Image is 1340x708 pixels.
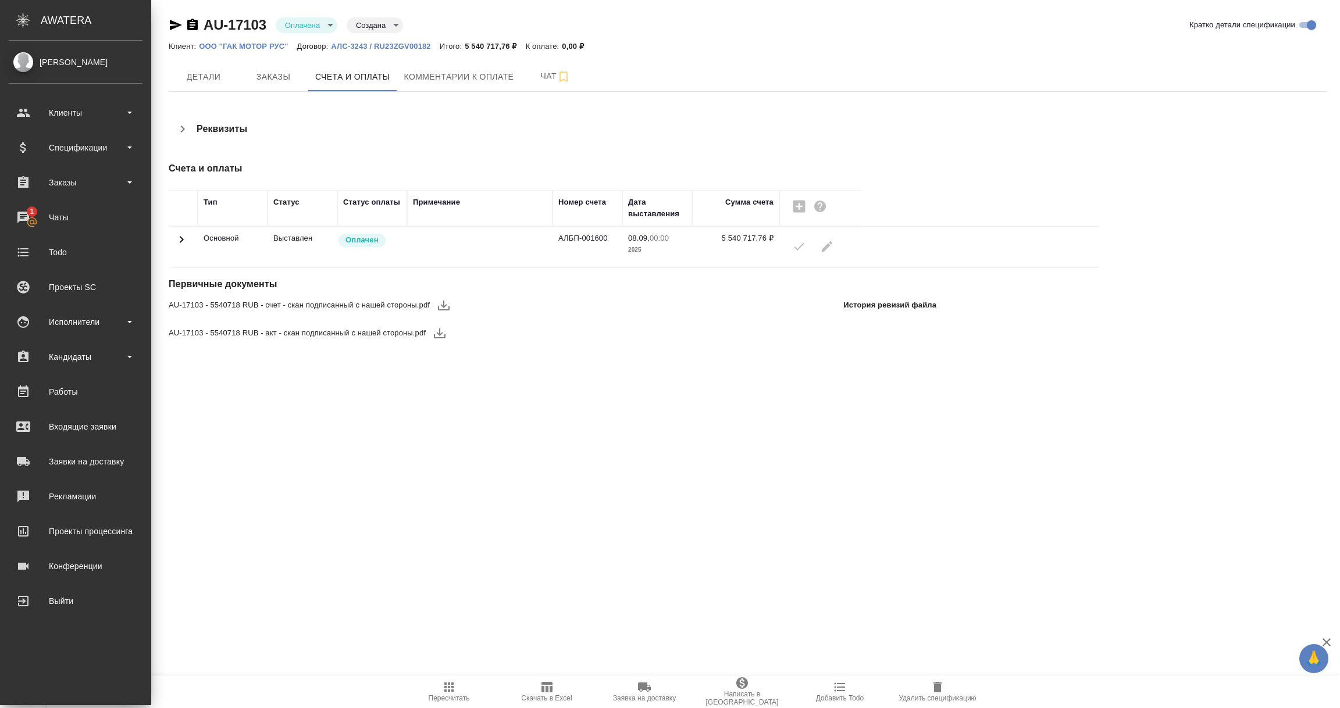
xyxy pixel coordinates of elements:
a: Рекламации [3,482,148,511]
a: Входящие заявки [3,412,148,441]
h4: Счета и оплаты [169,162,941,176]
span: Toggle Row Expanded [174,239,188,248]
svg: Подписаться [557,70,571,84]
p: АЛС-3243 / RU23ZGV00182 [331,42,439,51]
a: Конференции [3,552,148,581]
span: Заявка на доставку [613,694,676,702]
div: Работы [9,383,142,401]
a: 1Чаты [3,203,148,232]
button: 🙏 [1299,644,1328,673]
span: Написать в [GEOGRAPHIC_DATA] [700,690,784,706]
span: Комментарии к оплате [404,70,514,84]
p: 2025 [628,244,686,256]
a: Проекты процессинга [3,517,148,546]
td: Основной [198,227,268,267]
button: Создана [352,20,389,30]
span: Добавить Todo [816,694,864,702]
div: Номер счета [558,196,606,208]
a: Заявки на доставку [3,447,148,476]
a: AU-17103 [204,17,266,33]
div: Дата выставления [628,196,686,220]
span: Скачать в Excel [521,694,572,702]
div: Исполнители [9,313,142,331]
a: Проекты SC [3,273,148,302]
div: Проекты SC [9,278,142,296]
div: Оплачена [276,17,337,33]
a: ООО "ГАК МОТОР РУС" [199,41,297,51]
button: Написать в [GEOGRAPHIC_DATA] [693,675,791,708]
div: Рекламации [9,488,142,505]
p: Все изменения в спецификации заблокированы [273,233,332,244]
div: Спецификации [9,139,142,156]
p: 0,00 ₽ [562,42,593,51]
div: Проекты процессинга [9,523,142,540]
button: Скачать в Excel [498,675,596,708]
div: Заявки на доставку [9,453,142,470]
button: Удалить спецификацию [889,675,986,708]
a: Работы [3,377,148,406]
div: Сумма счета [725,196,774,208]
button: Оплачена [281,20,323,30]
td: 5 540 717,76 ₽ [692,227,779,267]
a: Выйти [3,587,148,616]
button: Пересчитать [400,675,498,708]
p: 08.09, [628,234,650,242]
p: К оплате: [526,42,562,51]
a: АЛС-3243 / RU23ZGV00182 [331,41,439,51]
div: Клиенты [9,104,142,121]
div: Заказы [9,174,142,191]
span: AU-17103 - 5540718 RUB - счет - скан подписанный с нашей стороны.pdf [169,299,430,311]
p: Итого: [440,42,465,51]
span: Чат [528,69,583,84]
span: 1 [23,206,41,217]
div: Оплачена [347,17,403,33]
button: Скопировать ссылку для ЯМессенджера [169,18,183,32]
p: ООО "ГАК МОТОР РУС" [199,42,297,51]
button: Заявка на доставку [596,675,693,708]
div: Чаты [9,209,142,226]
div: Конференции [9,557,142,575]
div: Статус [273,196,300,208]
div: Тип [204,196,218,208]
p: История ревизий файла [843,299,936,311]
div: Todo [9,244,142,261]
p: Клиент: [169,42,199,51]
td: АЛБП-001600 [553,227,622,267]
button: Скопировать ссылку [186,18,199,32]
p: Оплачен [345,234,379,246]
p: 00:00 [650,234,669,242]
h4: Первичные документы [169,277,941,291]
p: Договор: [297,42,332,51]
div: AWATERA [41,9,151,32]
span: Детали [176,70,231,84]
div: Выйти [9,592,142,610]
span: Удалить спецификацию [899,694,976,702]
p: 5 540 717,76 ₽ [465,42,525,51]
button: Добавить Todo [791,675,889,708]
div: [PERSON_NAME] [9,56,142,69]
div: Входящие заявки [9,418,142,435]
span: Пересчитать [429,694,470,702]
span: Заказы [245,70,301,84]
a: Todo [3,238,148,267]
div: Примечание [413,196,460,208]
h4: Реквизиты [197,122,247,136]
span: Счета и оплаты [315,70,390,84]
span: AU-17103 - 5540718 RUB - акт - скан подписанный с нашей стороны.pdf [169,327,426,339]
div: Кандидаты [9,348,142,366]
span: Кратко детали спецификации [1189,19,1295,31]
span: 🙏 [1304,646,1324,671]
div: Статус оплаты [343,196,400,208]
